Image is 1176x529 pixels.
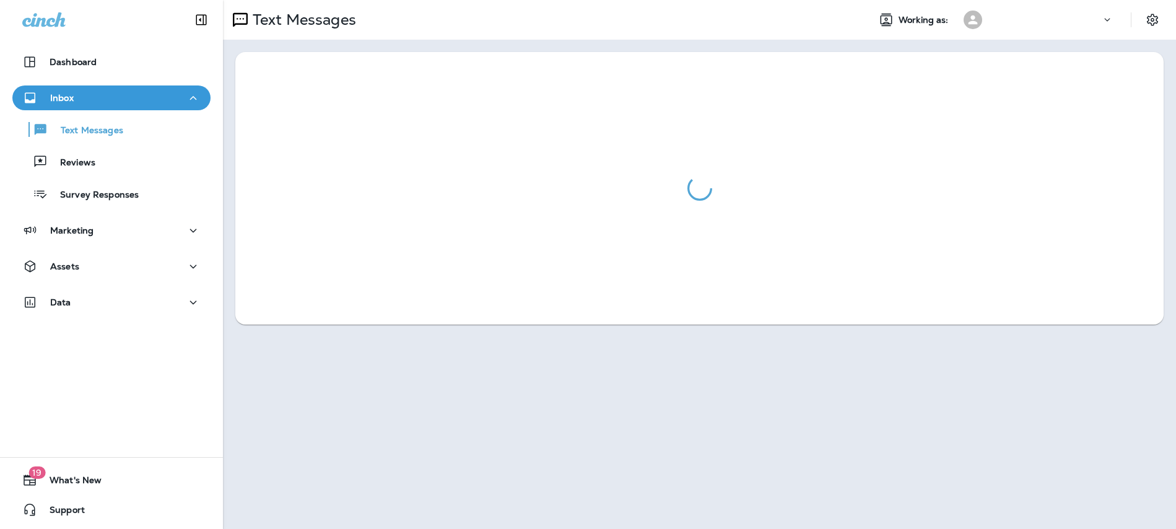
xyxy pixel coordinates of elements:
[248,11,356,29] p: Text Messages
[12,50,211,74] button: Dashboard
[37,475,102,490] span: What's New
[899,15,951,25] span: Working as:
[12,218,211,243] button: Marketing
[50,93,74,103] p: Inbox
[28,466,45,479] span: 19
[12,181,211,207] button: Survey Responses
[12,290,211,315] button: Data
[48,125,123,137] p: Text Messages
[50,297,71,307] p: Data
[48,190,139,201] p: Survey Responses
[12,85,211,110] button: Inbox
[12,497,211,522] button: Support
[50,225,94,235] p: Marketing
[184,7,219,32] button: Collapse Sidebar
[50,261,79,271] p: Assets
[48,157,95,169] p: Reviews
[12,468,211,492] button: 19What's New
[12,116,211,142] button: Text Messages
[12,149,211,175] button: Reviews
[12,254,211,279] button: Assets
[50,57,97,67] p: Dashboard
[1141,9,1164,31] button: Settings
[37,505,85,520] span: Support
